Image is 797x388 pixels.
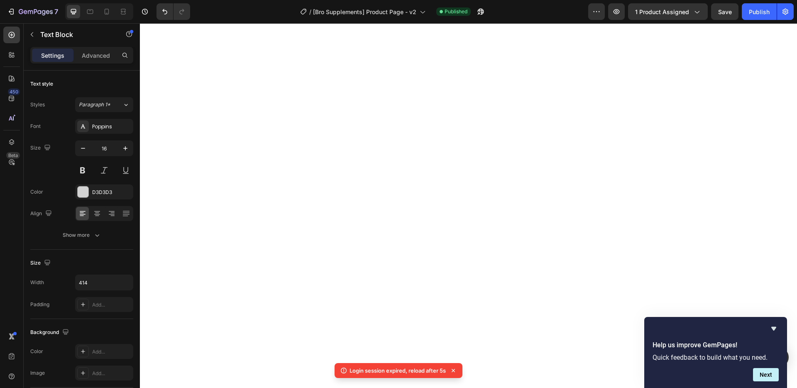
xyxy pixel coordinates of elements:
span: 1 product assigned [635,7,689,16]
span: [Bro Supplements] Product Page - v2 [313,7,416,16]
span: Save [718,8,732,15]
p: Settings [41,51,64,60]
div: Add... [92,348,131,356]
span: Paragraph 1* [79,101,110,108]
div: Color [30,348,43,355]
button: Show more [30,228,133,243]
button: Save [711,3,738,20]
div: Add... [92,370,131,377]
div: Width [30,279,44,286]
button: Next question [753,368,779,381]
h2: Help us improve GemPages! [653,340,779,350]
div: Help us improve GemPages! [653,324,779,381]
div: Font [30,123,41,130]
div: Padding [30,301,49,308]
div: Image [30,369,45,377]
iframe: Design area [140,23,797,388]
div: 450 [8,88,20,95]
span: Published [445,8,467,15]
div: Poppins [92,123,131,130]
div: Size [30,142,52,154]
button: Paragraph 1* [75,97,133,112]
input: Auto [76,275,133,290]
p: 7 [54,7,58,17]
div: Styles [30,101,45,108]
p: Quick feedback to build what you need. [653,354,779,361]
div: Undo/Redo [156,3,190,20]
div: Color [30,188,43,196]
div: Show more [63,231,101,239]
div: Align [30,208,54,219]
div: Background [30,327,71,338]
div: Beta [6,152,20,159]
span: / [309,7,311,16]
div: Text style [30,80,53,88]
p: Login session expired, reload after 5s [350,366,446,375]
button: Publish [742,3,777,20]
div: Size [30,258,52,269]
button: Hide survey [769,324,779,334]
div: Publish [749,7,770,16]
div: Add... [92,301,131,309]
button: 1 product assigned [628,3,708,20]
p: Advanced [82,51,110,60]
button: 7 [3,3,62,20]
div: D3D3D3 [92,189,131,196]
p: Text Block [40,29,111,39]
